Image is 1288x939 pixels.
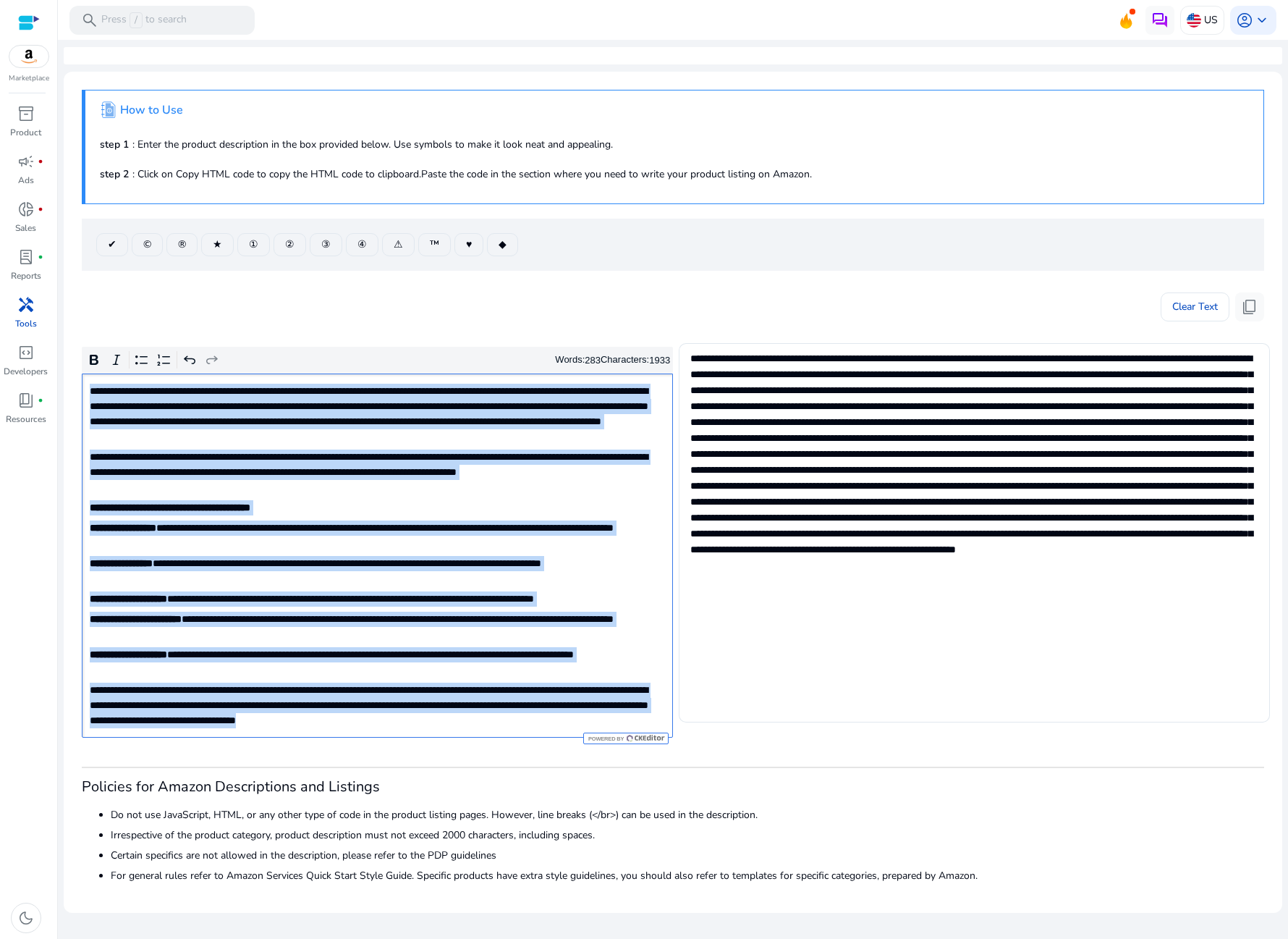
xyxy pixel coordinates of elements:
[499,237,507,252] span: ◆
[382,233,415,256] button: ⚠
[9,46,48,67] img: amazon.svg
[100,167,1249,182] p: : Click on Copy HTML code to copy the HTML code to clipboard.Paste the code in the section where ...
[4,365,48,378] p: Developers
[1161,292,1229,321] button: Clear Text
[17,105,35,122] span: inventory_2
[111,807,1264,822] li: Do not use JavaScript, HTML, or any other type of code in the product listing pages. However, lin...
[394,237,403,252] span: ⚠
[17,201,35,218] span: donut_small
[285,237,295,252] span: ②
[11,269,41,282] p: Reports
[585,355,601,366] label: 283
[430,237,439,252] span: ™
[357,237,367,252] span: ④
[38,206,43,212] span: fiber_manual_record
[346,233,378,256] button: ④
[82,374,673,738] div: Rich Text Editor. Editing area: main. Press Alt+0 for help.
[555,351,670,369] div: Words: Characters:
[15,317,37,330] p: Tools
[466,237,472,252] span: ♥
[10,126,41,139] p: Product
[310,233,342,256] button: ③
[111,868,1264,883] li: For general rules refer to Amazon Services Quick Start Style Guide. Specific products have extra ...
[249,237,258,252] span: ①
[17,248,35,266] span: lab_profile
[454,233,483,256] button: ♥
[38,159,43,164] span: fiber_manual_record
[38,254,43,260] span: fiber_manual_record
[1253,12,1271,29] span: keyboard_arrow_down
[132,233,163,256] button: ©
[6,413,46,426] p: Resources
[1172,292,1218,321] span: Clear Text
[649,355,670,366] label: 1933
[96,233,128,256] button: ✔
[100,167,129,181] b: step 2
[100,138,129,151] b: step 1
[1235,292,1264,321] button: content_copy
[82,347,673,374] div: Editor toolbar
[143,237,151,252] span: ©
[1187,13,1201,28] img: us.svg
[487,233,518,256] button: ◆
[1241,298,1258,316] span: content_copy
[18,174,34,187] p: Ads
[1204,7,1218,33] p: US
[82,778,1264,796] h3: Policies for Amazon Descriptions and Listings
[130,12,143,28] span: /
[9,73,49,84] p: Marketplace
[213,237,222,252] span: ★
[237,233,270,256] button: ①
[120,104,183,117] h4: How to Use
[15,222,36,235] p: Sales
[274,233,306,256] button: ②
[201,233,234,256] button: ★
[166,233,198,256] button: ®
[587,736,624,742] span: Powered by
[1236,12,1253,29] span: account_circle
[17,344,35,361] span: code_blocks
[17,153,35,170] span: campaign
[111,848,1264,863] li: Certain specifics are not allowed in the description, please refer to the PDP guidelines
[17,909,35,927] span: dark_mode
[38,397,43,403] span: fiber_manual_record
[111,828,1264,843] li: Irrespective of the product category, product description must not exceed 2000 characters, includ...
[178,237,186,252] span: ®
[321,237,331,252] span: ③
[17,392,35,409] span: book_4
[101,12,187,28] p: Press to search
[108,237,116,252] span: ✔
[81,12,98,29] span: search
[100,137,1249,152] p: : Enter the product description in the box provided below. Use symbols to make it look neat and a...
[418,233,451,256] button: ™
[17,296,35,313] span: handyman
